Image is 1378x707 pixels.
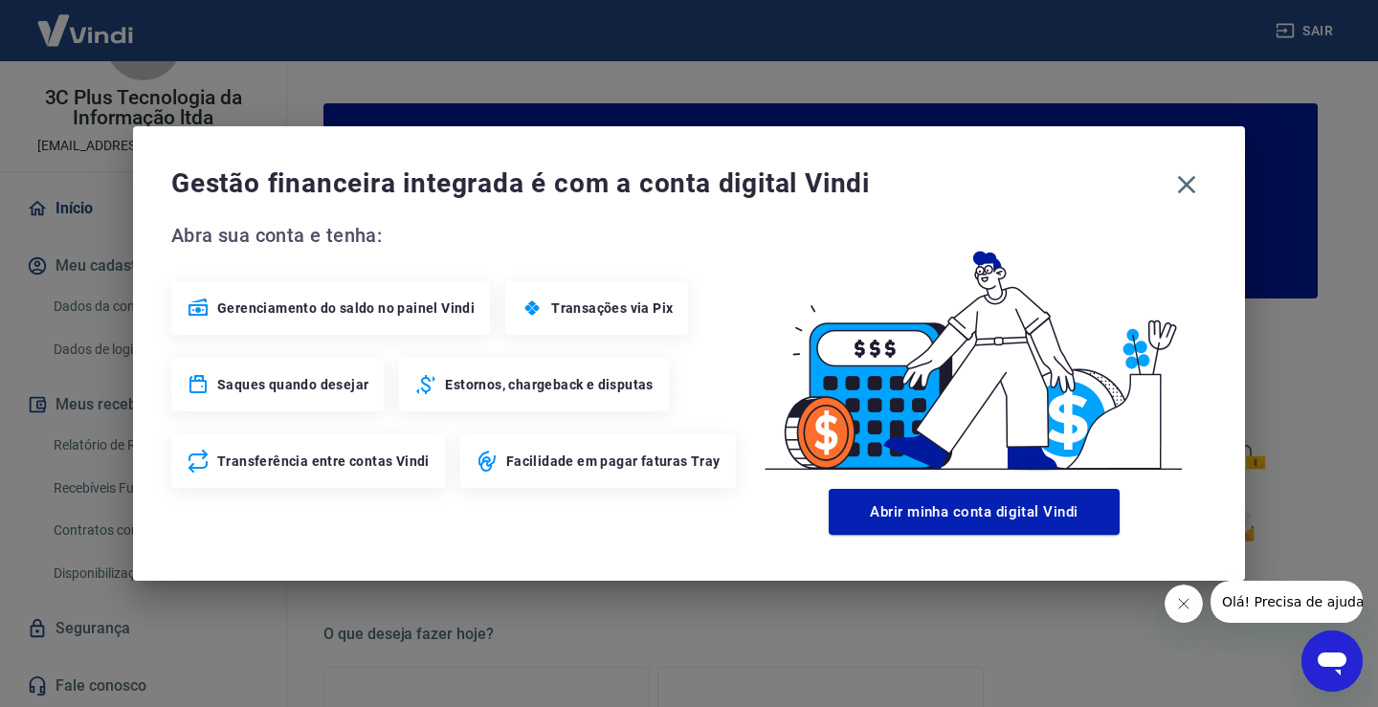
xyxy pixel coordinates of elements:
span: Gerenciamento do saldo no painel Vindi [217,298,475,318]
iframe: Fechar mensagem [1165,585,1203,623]
span: Transações via Pix [551,298,673,318]
span: Olá! Precisa de ajuda? [11,13,161,29]
span: Facilidade em pagar faturas Tray [506,452,721,471]
span: Abra sua conta e tenha: [171,220,742,251]
button: Abrir minha conta digital Vindi [829,489,1120,535]
span: Transferência entre contas Vindi [217,452,430,471]
span: Estornos, chargeback e disputas [445,375,653,394]
span: Gestão financeira integrada é com a conta digital Vindi [171,165,1167,203]
iframe: Botão para abrir a janela de mensagens [1301,630,1363,692]
span: Saques quando desejar [217,375,368,394]
iframe: Mensagem da empresa [1211,581,1363,623]
img: Good Billing [742,220,1207,481]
